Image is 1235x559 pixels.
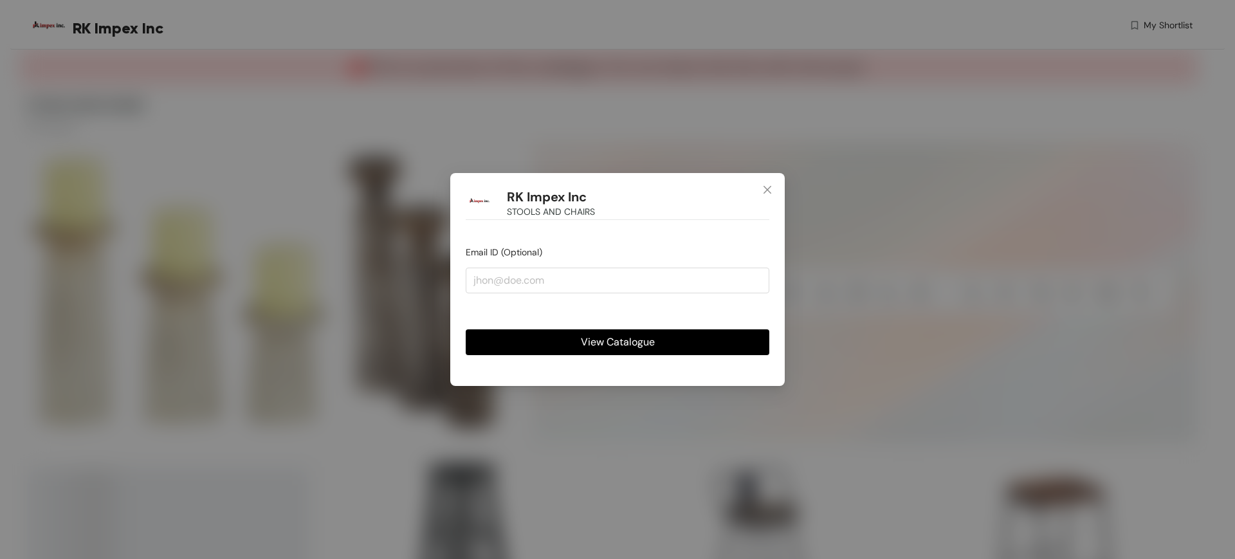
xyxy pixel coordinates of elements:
[466,188,491,214] img: Buyer Portal
[507,189,587,205] h1: RK Impex Inc
[750,173,785,208] button: Close
[466,246,542,258] span: Email ID (Optional)
[762,185,773,195] span: close
[466,268,769,293] input: jhon@doe.com
[466,329,769,355] button: View Catalogue
[507,205,595,219] span: STOOLS AND CHAIRS
[581,334,655,350] span: View Catalogue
